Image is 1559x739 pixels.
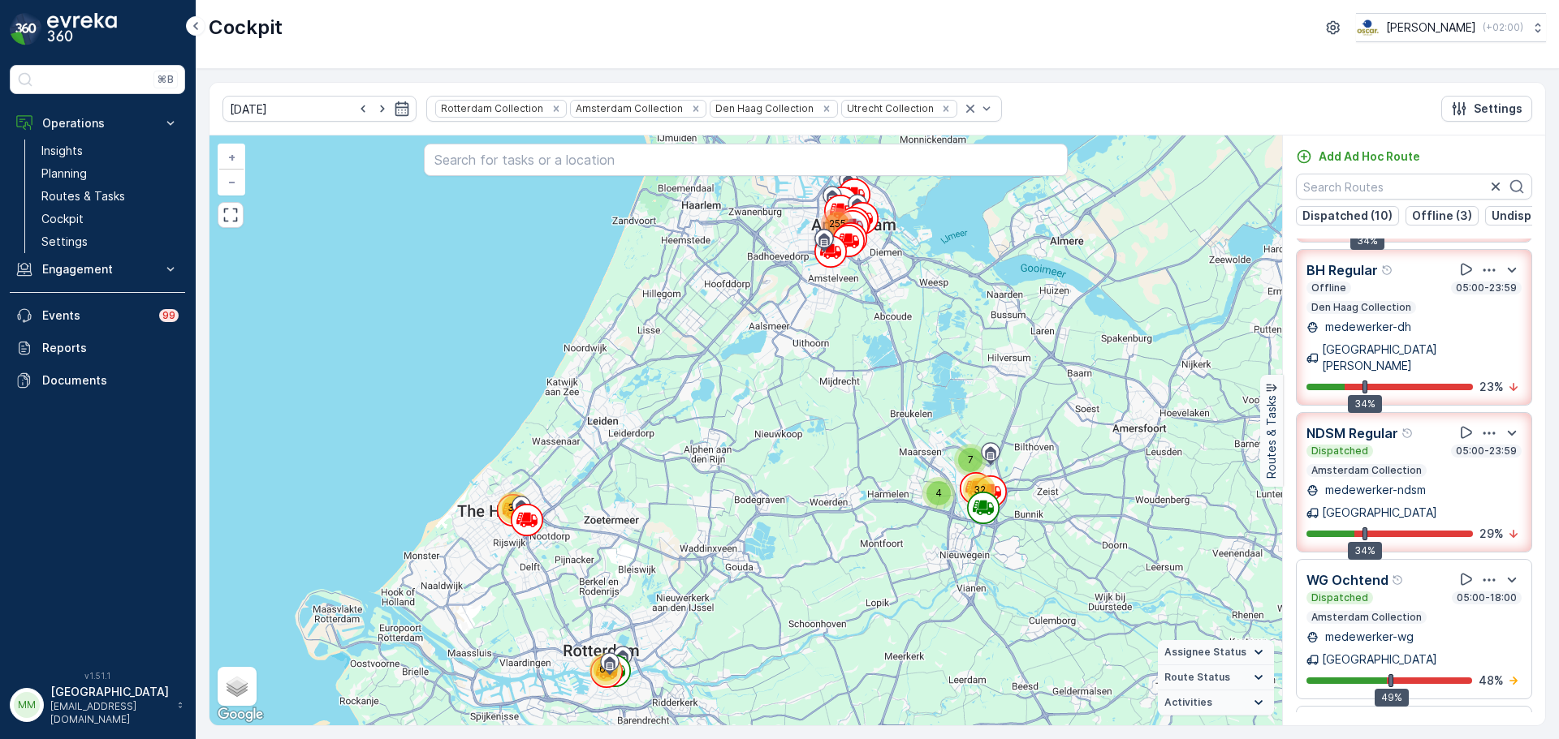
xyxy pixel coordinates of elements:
[1350,232,1384,250] div: 34%
[10,364,185,397] a: Documents
[41,234,88,250] p: Settings
[47,13,117,45] img: logo_dark-DEwI_e13.png
[222,96,417,122] input: dd/mm/yyyy
[1386,19,1476,36] p: [PERSON_NAME]
[41,211,84,227] p: Cockpit
[162,309,175,322] p: 99
[209,15,283,41] p: Cockpit
[842,101,936,116] div: Utrecht Collection
[14,692,40,718] div: MM
[1158,640,1274,665] summary: Assignee Status
[50,700,169,726] p: [EMAIL_ADDRESS][DOMAIN_NAME]
[1310,464,1423,477] p: Amsterdam Collection
[1412,208,1472,224] p: Offline (3)
[1406,206,1479,226] button: Offline (3)
[1381,264,1394,277] div: Help Tooltip Icon
[42,115,153,131] p: Operations
[10,253,185,286] button: Engagement
[10,13,42,45] img: logo
[1479,526,1504,542] p: 29 %
[1356,13,1546,42] button: [PERSON_NAME](+02:00)
[1322,482,1426,498] p: medewerker-ndsm
[1322,651,1437,668] p: [GEOGRAPHIC_DATA]
[974,483,986,496] span: 32
[1296,148,1420,165] a: Add Ad Hoc Route
[1348,395,1382,413] div: 34%
[424,144,1068,176] input: Search for tasks or a location
[498,492,530,524] div: 33
[10,332,185,364] a: Reports
[41,188,125,204] p: Routes & Tasks
[1392,574,1405,586] div: Help Tooltip Icon
[1441,96,1532,122] button: Settings
[1375,689,1409,707] div: 49%
[1306,423,1398,443] p: NDSM Regular
[1322,319,1411,335] p: medewerker-dh
[1310,591,1370,604] p: Dispatched
[571,101,685,116] div: Amsterdam Collection
[818,102,836,115] div: Remove Den Haag Collection
[1310,445,1370,458] p: Dispatched
[35,230,185,253] a: Settings
[214,704,267,725] img: Google
[42,307,149,324] p: Events
[1164,671,1230,684] span: Route Status
[1164,646,1246,659] span: Assignee Status
[547,102,565,115] div: Remove Rotterdam Collection
[710,101,816,116] div: Den Haag Collection
[829,217,846,230] span: 255
[228,150,235,164] span: +
[219,145,244,170] a: Zoom In
[42,372,179,389] p: Documents
[1322,505,1437,521] p: [GEOGRAPHIC_DATA]
[1310,611,1423,624] p: Amsterdam Collection
[10,671,185,681] span: v 1.51.1
[1348,542,1382,560] div: 34%
[1454,281,1518,294] p: 05:00-23:59
[937,102,955,115] div: Remove Utrecht Collection
[1296,206,1399,226] button: Dispatched (10)
[42,261,153,277] p: Engagement
[1479,379,1504,395] p: 23 %
[1158,690,1274,715] summary: Activities
[10,684,185,726] button: MM[GEOGRAPHIC_DATA][EMAIL_ADDRESS][DOMAIN_NAME]
[10,107,185,140] button: Operations
[1322,342,1522,374] p: [GEOGRAPHIC_DATA][PERSON_NAME]
[35,185,185,208] a: Routes & Tasks
[50,684,169,700] p: [GEOGRAPHIC_DATA]
[1479,672,1504,689] p: 48 %
[1310,301,1413,314] p: Den Haag Collection
[1263,395,1280,479] p: Routes & Tasks
[35,208,185,230] a: Cockpit
[968,453,974,466] span: 7
[436,101,546,116] div: Rotterdam Collection
[1302,208,1393,224] p: Dispatched (10)
[1319,148,1420,165] p: Add Ad Hoc Route
[589,653,622,685] div: 63
[1454,445,1518,458] p: 05:00-23:59
[1310,281,1348,294] p: Offline
[214,704,267,725] a: Open this area in Google Maps (opens a new window)
[35,162,185,185] a: Planning
[1474,101,1522,117] p: Settings
[687,102,705,115] div: Remove Amsterdam Collection
[821,208,853,240] div: 255
[219,668,255,704] a: Layers
[1483,21,1523,34] p: ( +02:00 )
[1322,629,1414,645] p: medewerker-wg
[1455,591,1518,604] p: 05:00-18:00
[963,474,995,506] div: 32
[1401,427,1414,440] div: Help Tooltip Icon
[41,165,87,182] p: Planning
[10,299,185,332] a: Events99
[35,140,185,162] a: Insights
[158,73,174,86] p: ⌘B
[935,487,942,499] span: 4
[1158,665,1274,690] summary: Route Status
[42,340,179,356] p: Reports
[228,174,236,188] span: −
[1164,696,1212,709] span: Activities
[1296,174,1532,200] input: Search Routes
[1306,570,1388,590] p: WG Ochtend
[1356,19,1380,37] img: basis-logo_rgb2x.png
